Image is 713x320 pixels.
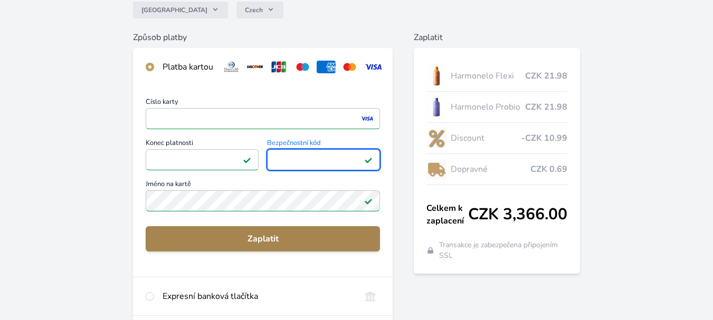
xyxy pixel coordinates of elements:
[272,152,375,167] iframe: Iframe pro bezpečnostní kód
[426,156,446,182] img: delivery-lo.png
[154,232,372,245] span: Zaplatit
[426,202,468,227] span: Celkem k zaplacení
[364,156,373,164] img: Platné pole
[146,181,380,190] span: Jméno na kartě
[163,61,213,73] div: Platba kartou
[243,156,251,164] img: Platné pole
[133,31,393,44] h6: Způsob platby
[426,94,446,120] img: CLEAN_PROBIO_se_stinem_x-lo.jpg
[245,61,265,73] img: discover.svg
[360,290,380,303] img: onlineBanking_CZ.svg
[439,240,568,261] span: Transakce je zabezpečena připojením SSL
[340,61,359,73] img: mc.svg
[269,61,289,73] img: jcb.svg
[360,114,374,123] img: visa
[146,140,259,149] span: Konec platnosti
[146,190,380,211] input: Jméno na kartěPlatné pole
[451,70,525,82] span: Harmonelo Flexi
[150,111,375,126] iframe: Iframe pro číslo karty
[468,205,567,224] span: CZK 3,366.00
[222,61,241,73] img: diners.svg
[141,6,207,14] span: [GEOGRAPHIC_DATA]
[426,63,446,89] img: CLEAN_FLEXI_se_stinem_x-hi_(1)-lo.jpg
[163,290,352,303] div: Expresní banková tlačítka
[364,197,373,205] img: Platné pole
[146,226,380,251] button: Zaplatit
[133,2,228,18] button: [GEOGRAPHIC_DATA]
[245,6,263,14] span: Czech
[451,163,530,176] span: Dopravné
[525,70,567,82] span: CZK 21.98
[267,140,380,149] span: Bezpečnostní kód
[525,101,567,113] span: CZK 21.98
[530,163,567,176] span: CZK 0.69
[150,152,254,167] iframe: Iframe pro datum vypršení platnosti
[451,132,521,144] span: Discount
[364,61,383,73] img: visa.svg
[293,61,312,73] img: maestro.svg
[521,132,567,144] span: -CZK 10.99
[451,101,525,113] span: Harmonelo Probio
[414,31,580,44] h6: Zaplatit
[146,99,380,108] span: Číslo karty
[236,2,283,18] button: Czech
[426,125,446,151] img: discount-lo.png
[317,61,336,73] img: amex.svg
